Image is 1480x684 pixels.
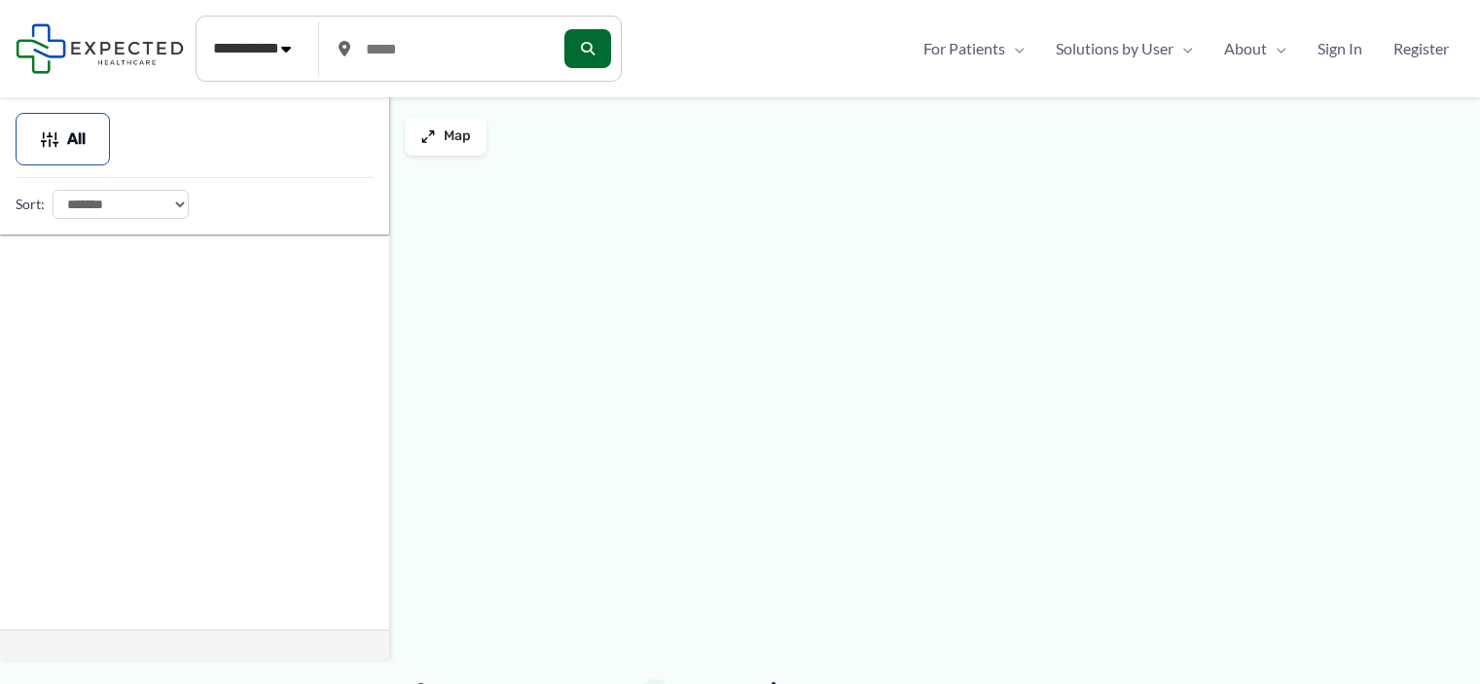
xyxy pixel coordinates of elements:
a: AboutMenu Toggle [1209,34,1302,63]
span: Sign In [1318,34,1362,63]
img: Filter [40,129,59,149]
span: Menu Toggle [1005,34,1025,63]
span: For Patients [923,34,1005,63]
span: Map [444,128,471,145]
span: Register [1393,34,1449,63]
img: Maximize [420,128,436,144]
span: Solutions by User [1056,34,1173,63]
button: All [16,113,110,165]
a: Register [1378,34,1464,63]
span: All [67,132,86,146]
label: Sort: [16,192,45,217]
span: Menu Toggle [1173,34,1193,63]
img: Expected Healthcare Logo - side, dark font, small [16,23,184,73]
a: Sign In [1302,34,1378,63]
a: For PatientsMenu Toggle [908,34,1040,63]
a: Solutions by UserMenu Toggle [1040,34,1209,63]
span: About [1224,34,1267,63]
button: Map [405,117,487,156]
span: Menu Toggle [1267,34,1286,63]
